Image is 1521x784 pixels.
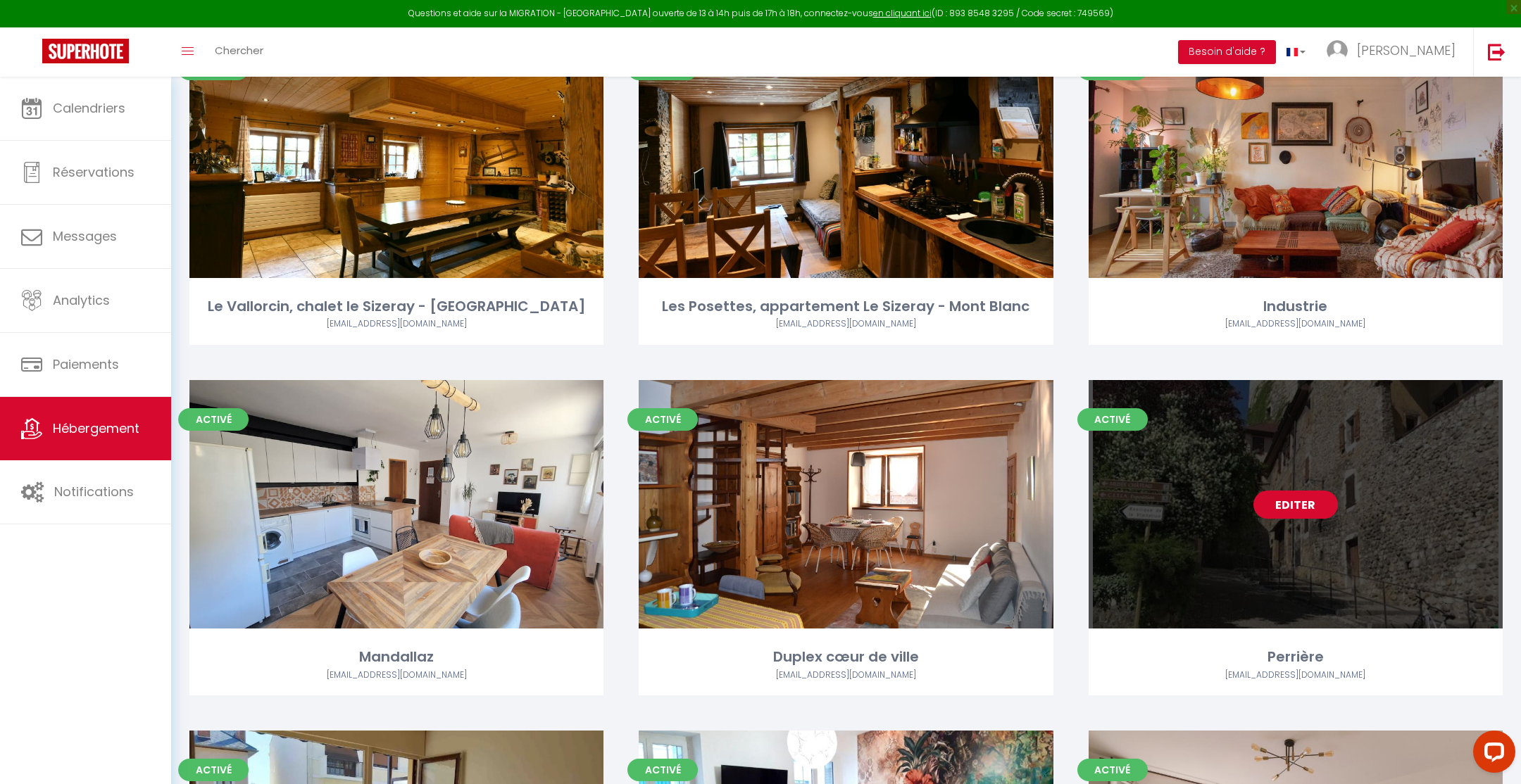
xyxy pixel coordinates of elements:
[53,291,110,309] span: Analytics
[42,39,129,63] img: Super Booking
[639,296,1053,317] div: Les Posettes, appartement Le Sizeray - Mont Blanc
[178,759,249,781] span: Activé
[1089,669,1503,682] div: Airbnb
[54,483,134,500] span: Notifications
[178,408,249,431] span: Activé
[354,139,439,167] a: Editer
[1327,40,1348,61] img: ...
[1253,491,1338,519] a: Editer
[1253,139,1338,167] a: Editer
[1089,646,1503,668] div: Perrière
[873,7,932,19] a: en cliquant ici
[53,163,134,181] span: Réservations
[354,491,439,519] a: Editer
[1089,317,1503,331] div: Airbnb
[1089,296,1503,317] div: Industrie
[1077,408,1148,431] span: Activé
[53,99,125,117] span: Calendriers
[1462,725,1521,784] iframe: LiveChat chat widget
[1357,42,1456,59] span: [PERSON_NAME]
[189,296,603,317] div: Le Vallorcin, chalet le Sizeray - [GEOGRAPHIC_DATA]
[189,669,603,682] div: Airbnb
[53,419,139,437] span: Hébergement
[1316,27,1473,77] a: ... [PERSON_NAME]
[215,43,263,58] span: Chercher
[639,669,1053,682] div: Airbnb
[627,759,698,781] span: Activé
[53,227,117,245] span: Messages
[1178,40,1276,64] button: Besoin d'aide ?
[189,317,603,331] div: Airbnb
[53,355,119,373] span: Paiements
[189,646,603,668] div: Mandallaz
[639,317,1053,331] div: Airbnb
[803,139,888,167] a: Editer
[627,408,698,431] span: Activé
[204,27,274,77] a: Chercher
[1488,43,1506,61] img: logout
[803,491,888,519] a: Editer
[639,646,1053,668] div: Duplex cœur de ville
[1077,759,1148,781] span: Activé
